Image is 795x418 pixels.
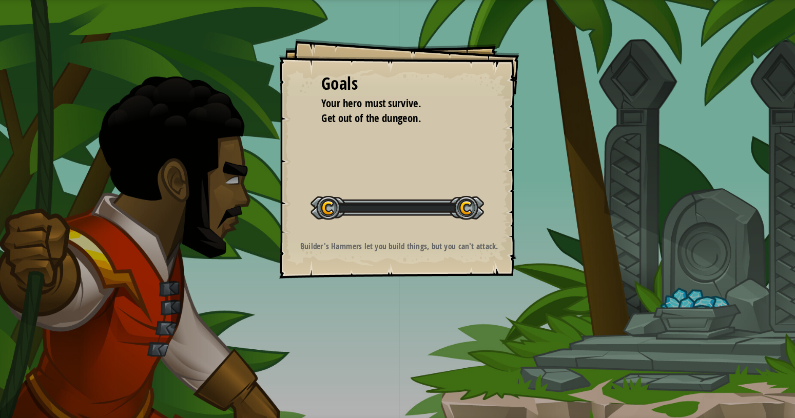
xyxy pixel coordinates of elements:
[323,76,472,99] div: Goals
[311,99,470,114] li: Your hero must survive.
[323,114,419,128] span: Get out of the dungeon.
[295,238,501,249] p: Builder's Hammers let you build things, but you can't attack.
[311,114,470,129] li: Get out of the dungeon.
[323,99,419,113] span: Your hero must survive.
